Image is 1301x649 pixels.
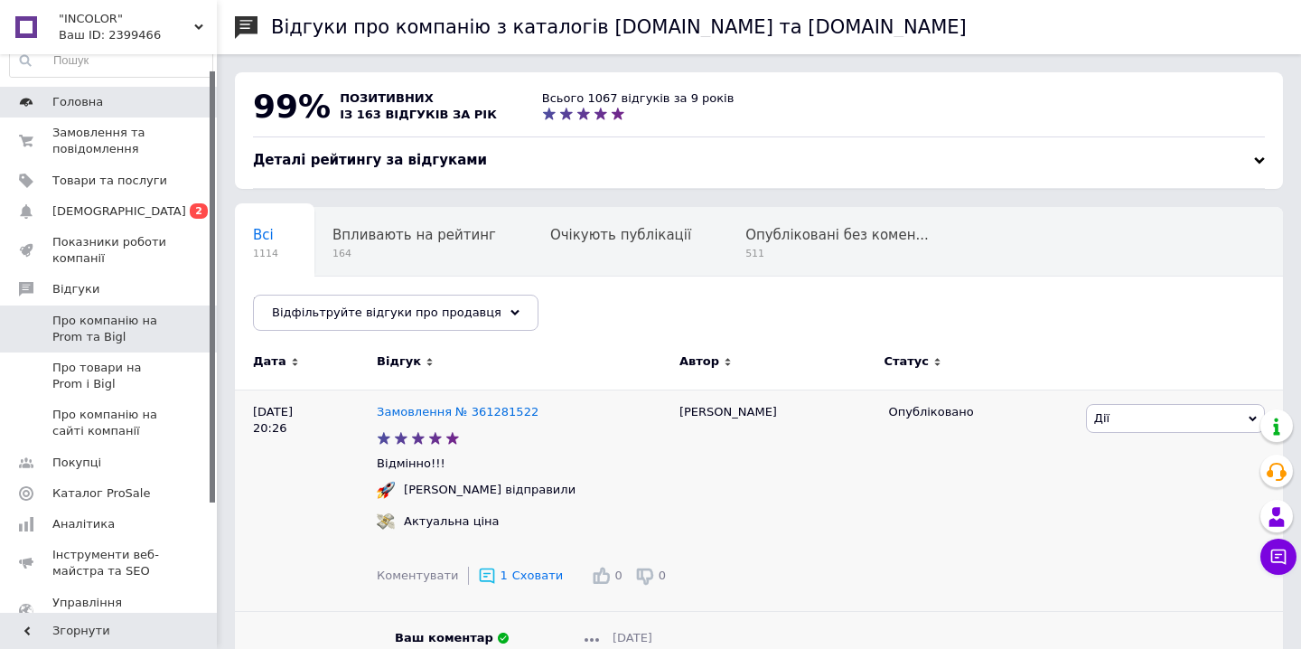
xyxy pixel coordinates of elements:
span: Все проблемы [253,296,354,312]
input: Пошук [10,44,212,77]
span: Товари та послуги [52,173,167,189]
div: Всього 1067 відгуків за 9 років [542,90,735,107]
div: Опубліковані без коментаря [727,208,965,277]
span: 164 [332,247,496,260]
span: Очікують публікації [550,227,691,243]
span: Впливають на рейтинг [332,227,496,243]
h1: Відгуки про компанію з каталогів [DOMAIN_NAME] та [DOMAIN_NAME] [271,16,967,38]
span: 99% [253,88,331,125]
div: Ваш ID: 2399466 [59,27,217,43]
span: Статус [884,353,929,370]
span: Замовлення та повідомлення [52,125,167,157]
span: Коментувати [377,569,458,582]
span: Опубліковані без комен... [745,227,929,243]
span: Про компанію на сайті компанії [52,407,167,439]
span: 1114 [253,247,278,260]
span: із 163 відгуків за рік [340,108,497,121]
span: Відгуки [52,281,99,297]
p: Відмінно!!! [377,456,670,472]
img: :money_with_wings: [377,513,395,531]
span: Деталі рейтингу за відгуками [253,152,487,168]
span: [DATE] [613,630,652,646]
span: Каталог ProSale [52,485,150,502]
span: Показники роботи компанії [52,234,167,267]
span: Відгук [377,353,421,370]
div: [PERSON_NAME] відправили [399,482,580,498]
div: Актуальна ціна [399,513,503,530]
span: Всі [253,227,274,243]
span: Відфільтруйте відгуки про продавця [272,306,501,319]
span: Покупці [52,455,101,471]
div: Коментувати [377,568,458,584]
span: Інструменти веб-майстра та SEO [52,547,167,579]
span: Дії [1094,411,1109,425]
span: Ваш коментар [395,630,493,646]
button: Чат з покупцем [1260,539,1296,575]
span: 511 [745,247,929,260]
span: Автор [679,353,719,370]
span: Головна [52,94,103,110]
span: 2 [190,203,208,219]
span: 0 [659,569,666,582]
span: Управління сайтом [52,595,167,627]
img: :rocket: [377,481,395,499]
span: Про компанію на Prom та Bigl [52,313,167,345]
span: Аналітика [52,516,115,532]
span: 1 [501,569,508,582]
span: [DEMOGRAPHIC_DATA] [52,203,186,220]
span: 0 [614,569,622,582]
a: Замовлення № 361281522 [377,405,538,419]
div: Деталі рейтингу за відгуками [253,151,1265,170]
span: позитивних [340,91,434,105]
span: Сховати [512,569,563,582]
span: Дата [253,353,286,370]
span: "INCOLOR" [59,11,194,27]
span: Про товари на Prom і Bigl [52,360,167,392]
div: Опубліковано [888,404,1072,420]
div: 1Сховати [478,567,564,585]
